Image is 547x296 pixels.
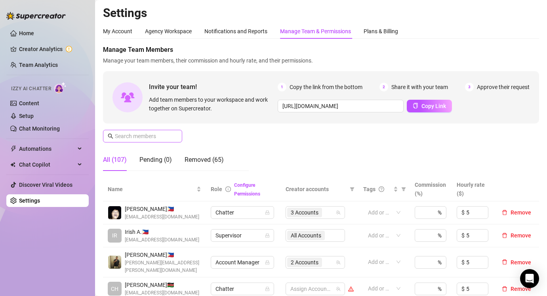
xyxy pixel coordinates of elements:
[11,85,51,93] span: Izzy AI Chatter
[265,260,270,265] span: lock
[6,12,66,20] img: logo-BBDzfeDw.svg
[391,83,448,91] span: Share it with your team
[103,6,539,21] h2: Settings
[125,213,199,221] span: [EMAIL_ADDRESS][DOMAIN_NAME]
[379,186,384,192] span: question-circle
[290,83,362,91] span: Copy the link from the bottom
[407,100,452,112] button: Copy Link
[111,285,118,293] span: CH
[421,103,446,109] span: Copy Link
[54,82,67,93] img: AI Chatter
[103,45,539,55] span: Manage Team Members
[265,233,270,238] span: lock
[379,83,388,91] span: 2
[149,82,278,92] span: Invite your team!
[115,132,171,140] input: Search members
[149,95,274,113] span: Add team members to your workspace and work together on Supercreator.
[348,286,354,292] span: warning
[511,209,531,216] span: Remove
[348,183,356,195] span: filter
[452,177,494,201] th: Hourly rate ($)
[400,183,408,195] span: filter
[19,30,34,36] a: Home
[401,187,406,192] span: filter
[19,43,82,55] a: Creator Analytics exclamation-circle
[502,210,507,215] span: delete
[108,256,121,269] img: Allen Valenzuela
[499,231,534,240] button: Remove
[19,158,75,171] span: Chat Copilot
[278,83,286,91] span: 1
[499,284,534,294] button: Remove
[10,162,15,167] img: Chat Copilot
[19,125,60,132] a: Chat Monitoring
[291,208,318,217] span: 3 Accounts
[103,56,539,65] span: Manage your team members, their commission and hourly rate, and their permissions.
[145,27,192,36] div: Agency Workspace
[215,230,269,241] span: Supervisor
[215,256,269,268] span: Account Manager
[291,258,318,267] span: 2 Accounts
[511,286,531,292] span: Remove
[108,185,195,194] span: Name
[19,197,40,204] a: Settings
[477,83,530,91] span: Approve their request
[108,133,113,139] span: search
[350,187,355,192] span: filter
[265,287,270,291] span: lock
[511,259,531,266] span: Remove
[502,259,507,265] span: delete
[125,281,199,289] span: [PERSON_NAME] 🇰🇪
[502,286,507,292] span: delete
[286,185,347,194] span: Creator accounts
[499,208,534,217] button: Remove
[10,146,17,152] span: thunderbolt
[125,236,199,244] span: [EMAIL_ADDRESS][DOMAIN_NAME]
[19,142,75,155] span: Automations
[413,103,418,108] span: copy
[125,228,199,236] span: Irish A. 🇵🇭
[265,210,270,215] span: lock
[502,233,507,238] span: delete
[287,258,322,267] span: 2 Accounts
[520,269,539,288] div: Open Intercom Messenger
[125,205,199,213] span: [PERSON_NAME] 🇵🇭
[19,100,39,106] a: Content
[363,185,375,194] span: Tags
[499,258,534,267] button: Remove
[336,210,341,215] span: team
[234,182,260,197] a: Configure Permissions
[211,186,222,192] span: Role
[19,62,58,68] a: Team Analytics
[108,206,121,219] img: Chino Panyaco
[336,260,341,265] span: team
[125,259,201,274] span: [PERSON_NAME][EMAIL_ADDRESS][PERSON_NAME][DOMAIN_NAME]
[225,186,231,192] span: info-circle
[215,207,269,218] span: Chatter
[103,155,127,165] div: All (107)
[465,83,474,91] span: 3
[204,27,267,36] div: Notifications and Reports
[139,155,172,165] div: Pending (0)
[287,208,322,217] span: 3 Accounts
[103,27,132,36] div: My Account
[185,155,224,165] div: Removed (65)
[112,231,117,240] span: IR
[364,27,398,36] div: Plans & Billing
[336,287,341,291] span: team
[280,27,351,36] div: Manage Team & Permissions
[125,250,201,259] span: [PERSON_NAME] 🇵🇭
[19,182,72,188] a: Discover Viral Videos
[103,177,206,201] th: Name
[410,177,452,201] th: Commission (%)
[19,113,34,119] a: Setup
[215,283,269,295] span: Chatter
[511,232,531,239] span: Remove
